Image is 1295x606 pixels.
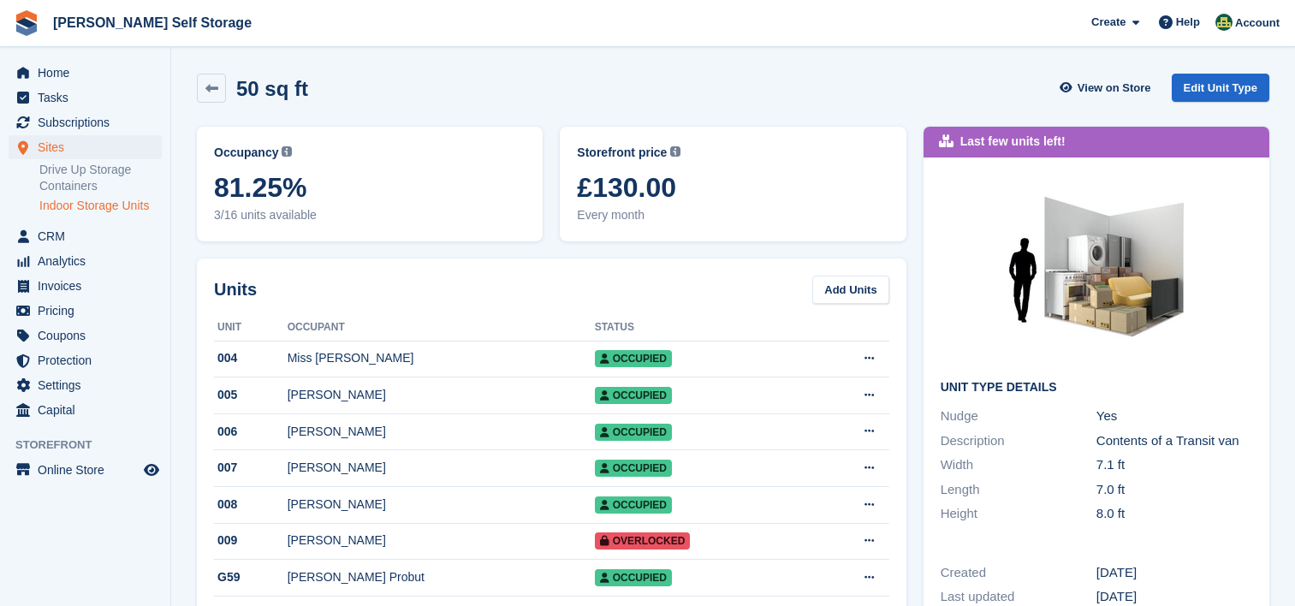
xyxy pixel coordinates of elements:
[9,324,162,348] a: menu
[38,135,140,159] span: Sites
[941,563,1096,583] div: Created
[941,455,1096,475] div: Width
[288,386,595,404] div: [PERSON_NAME]
[595,350,672,367] span: Occupied
[38,373,140,397] span: Settings
[577,206,888,224] span: Every month
[1096,480,1252,500] div: 7.0 ft
[1078,80,1151,97] span: View on Store
[214,206,526,224] span: 3/16 units available
[9,348,162,372] a: menu
[941,431,1096,451] div: Description
[595,314,809,342] th: Status
[288,568,595,586] div: [PERSON_NAME] Probut
[236,77,308,100] h2: 50 sq ft
[968,175,1225,367] img: 50-sqft-unit.jpg
[941,504,1096,524] div: Height
[941,407,1096,426] div: Nudge
[214,314,288,342] th: Unit
[282,146,292,157] img: icon-info-grey-7440780725fd019a000dd9b08b2336e03edf1995a4989e88bcd33f0948082b44.svg
[1096,563,1252,583] div: [DATE]
[288,459,595,477] div: [PERSON_NAME]
[9,299,162,323] a: menu
[9,86,162,110] a: menu
[39,162,162,194] a: Drive Up Storage Containers
[941,480,1096,500] div: Length
[595,387,672,404] span: Occupied
[214,172,526,203] span: 81.25%
[595,569,672,586] span: Occupied
[214,568,288,586] div: G59
[288,423,595,441] div: [PERSON_NAME]
[577,144,667,162] span: Storefront price
[1058,74,1158,102] a: View on Store
[670,146,680,157] img: icon-info-grey-7440780725fd019a000dd9b08b2336e03edf1995a4989e88bcd33f0948082b44.svg
[38,110,140,134] span: Subscriptions
[9,274,162,298] a: menu
[38,458,140,482] span: Online Store
[214,276,257,302] h2: Units
[595,496,672,514] span: Occupied
[9,249,162,273] a: menu
[38,224,140,248] span: CRM
[14,10,39,36] img: stora-icon-8386f47178a22dfd0bd8f6a31ec36ba5ce8667c1dd55bd0f319d3a0aa187defe.svg
[1215,14,1233,31] img: Julie Williams
[595,460,672,477] span: Occupied
[1096,455,1252,475] div: 7.1 ft
[38,348,140,372] span: Protection
[9,135,162,159] a: menu
[960,133,1066,151] div: Last few units left!
[38,86,140,110] span: Tasks
[38,274,140,298] span: Invoices
[577,172,888,203] span: £130.00
[15,437,170,454] span: Storefront
[9,398,162,422] a: menu
[9,224,162,248] a: menu
[1091,14,1126,31] span: Create
[288,496,595,514] div: [PERSON_NAME]
[9,458,162,482] a: menu
[46,9,258,37] a: [PERSON_NAME] Self Storage
[38,324,140,348] span: Coupons
[214,423,288,441] div: 006
[812,276,888,304] a: Add Units
[1096,407,1252,426] div: Yes
[1235,15,1280,32] span: Account
[38,249,140,273] span: Analytics
[595,532,691,550] span: Overlocked
[214,144,278,162] span: Occupancy
[39,198,162,214] a: Indoor Storage Units
[941,381,1252,395] h2: Unit Type details
[214,386,288,404] div: 005
[288,349,595,367] div: Miss [PERSON_NAME]
[1096,431,1252,451] div: Contents of a Transit van
[214,496,288,514] div: 008
[288,532,595,550] div: [PERSON_NAME]
[214,349,288,367] div: 004
[9,373,162,397] a: menu
[214,532,288,550] div: 009
[1176,14,1200,31] span: Help
[9,110,162,134] a: menu
[1172,74,1269,102] a: Edit Unit Type
[214,459,288,477] div: 007
[38,299,140,323] span: Pricing
[1096,504,1252,524] div: 8.0 ft
[141,460,162,480] a: Preview store
[595,424,672,441] span: Occupied
[38,398,140,422] span: Capital
[38,61,140,85] span: Home
[9,61,162,85] a: menu
[288,314,595,342] th: Occupant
